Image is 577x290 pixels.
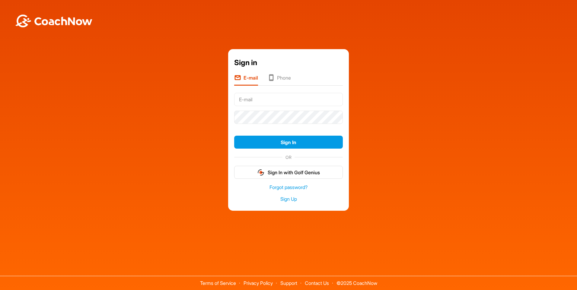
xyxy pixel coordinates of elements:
[282,154,295,160] span: OR
[234,136,343,149] button: Sign In
[305,280,329,286] a: Contact Us
[244,280,273,286] a: Privacy Policy
[333,276,380,285] span: © 2025 CoachNow
[200,280,236,286] a: Terms of Service
[234,57,343,68] div: Sign in
[14,14,93,27] img: BwLJSsUCoWCh5upNqxVrqldRgqLPVwmV24tXu5FoVAoFEpwwqQ3VIfuoInZCoVCoTD4vwADAC3ZFMkVEQFDAAAAAElFTkSuQmCC
[234,166,343,179] button: Sign In with Golf Genius
[257,169,265,176] img: gg_logo
[234,184,343,191] a: Forgot password?
[234,93,343,106] input: E-mail
[268,74,291,86] li: Phone
[234,74,258,86] li: E-mail
[280,280,297,286] a: Support
[234,196,343,203] a: Sign Up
